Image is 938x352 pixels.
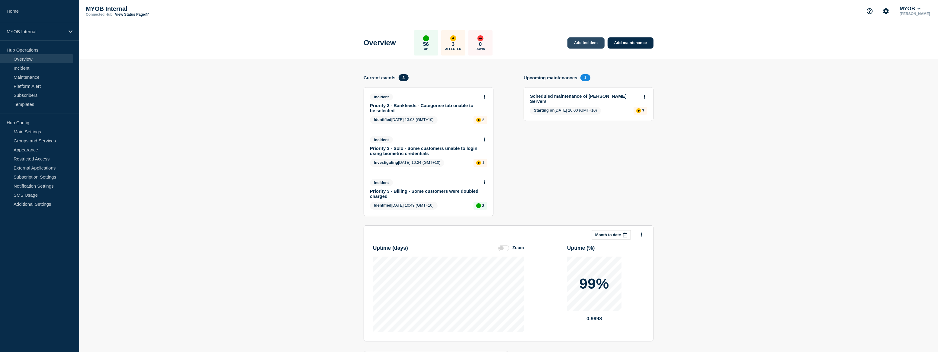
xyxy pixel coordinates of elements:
a: Add incident [567,37,605,49]
span: Incident [370,136,393,143]
p: 56 [423,41,429,47]
p: 2 [482,203,484,208]
p: 0.9998 [567,316,622,322]
a: Add maintenance [608,37,654,49]
span: Investigating [374,160,398,165]
span: 1 [580,74,590,81]
span: 3 [399,74,409,81]
p: 2 [482,118,484,122]
div: up [423,35,429,41]
button: Account settings [880,5,892,17]
p: 7 [642,108,644,113]
button: Support [863,5,876,17]
a: Scheduled maintenance of [PERSON_NAME] Servers [530,94,639,104]
p: 1 [482,160,484,165]
p: 3 [452,41,455,47]
div: affected [450,35,456,41]
div: down [477,35,483,41]
button: Month to date [592,230,631,240]
span: Identified [374,117,391,122]
a: Priority 3 - Billing - Some customers were doubled charged [370,189,479,199]
p: MYOB Internal [7,29,65,34]
span: [DATE] 10:00 (GMT+10) [530,107,601,115]
h1: Overview [364,39,396,47]
span: Incident [370,179,393,186]
p: Month to date [595,233,621,237]
a: Priority 3 - Solo - Some customers unable to login using biometric credentials [370,146,479,156]
h3: Uptime ( days ) [373,245,408,251]
a: View Status Page [115,12,149,17]
div: Zoom [512,245,524,250]
span: [DATE] 10:49 (GMT+10) [370,202,438,210]
div: up [476,203,481,208]
span: Identified [374,203,391,208]
p: Connected Hub [86,12,113,17]
h4: Current events [364,75,396,80]
p: 99% [579,277,609,291]
h4: Upcoming maintenances [524,75,577,80]
p: Down [476,47,485,51]
span: [DATE] 13:08 (GMT+10) [370,116,438,124]
p: Affected [445,47,461,51]
p: 0 [479,41,482,47]
span: Starting on [534,108,555,113]
p: Up [424,47,428,51]
p: MYOB Internal [86,5,207,12]
span: Incident [370,94,393,100]
p: [PERSON_NAME] [898,12,931,16]
button: MYOB [898,6,922,12]
div: affected [636,108,641,113]
a: Priority 3 - Bankfeeds - Categorise tab unable to be selected [370,103,479,113]
h3: Uptime ( % ) [567,245,595,251]
div: affected [476,160,481,165]
span: [DATE] 10:24 (GMT+10) [370,159,444,167]
div: affected [476,118,481,122]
